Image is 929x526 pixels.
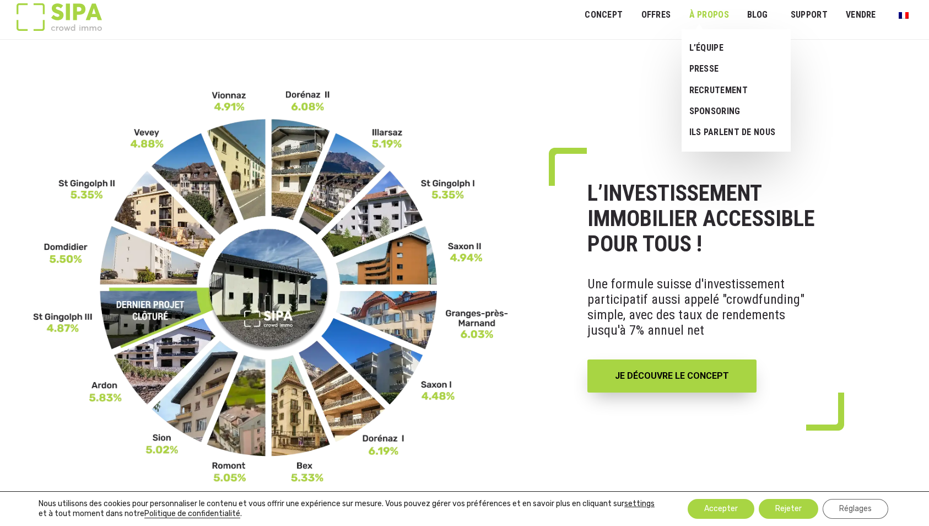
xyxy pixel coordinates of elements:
[759,499,818,519] button: Rejeter
[874,473,929,526] div: Widget de chat
[688,499,754,519] button: Accepter
[682,58,782,79] a: Presse
[585,1,912,29] nav: Menu principal
[899,12,909,19] img: Français
[624,499,655,509] button: settings
[634,3,678,28] a: OFFRES
[682,122,782,143] a: Ils parlent de nous
[784,3,835,28] a: SUPPORT
[682,37,782,58] a: L’ÉQUIPE
[577,3,630,28] a: Concept
[144,509,240,518] a: Politique de confidentialité
[682,80,782,101] a: RECRUTEMENT
[740,3,775,28] a: Blog
[587,181,820,257] h1: L’INVESTISSEMENT IMMOBILIER ACCESSIBLE POUR TOUS !
[823,499,888,519] button: Réglages
[587,359,757,393] a: JE DÉCOUVRE LE CONCEPT
[587,268,820,346] p: Une formule suisse d'investissement participatif aussi appelé "crowdfunding" simple, avec des tau...
[892,4,916,25] a: Passer à
[682,3,736,28] a: À PROPOS
[39,499,657,519] p: Nous utilisons des cookies pour personnaliser le contenu et vous offrir une expérience sur mesure...
[839,3,883,28] a: VENDRE
[682,101,782,122] a: Sponsoring
[874,473,929,526] iframe: Chat Widget
[33,89,509,484] img: FR-_3__11zon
